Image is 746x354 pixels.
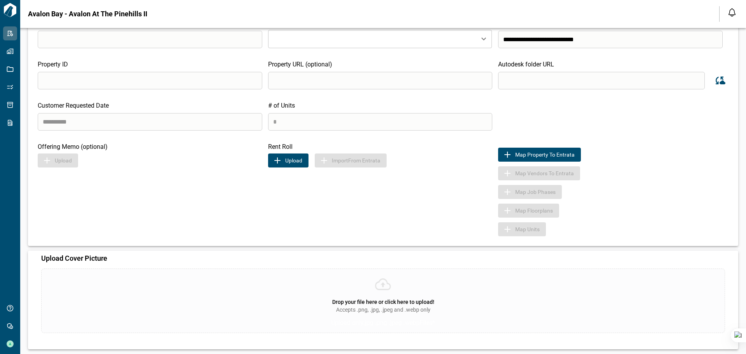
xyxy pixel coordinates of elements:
[268,102,295,109] span: # of Units
[268,153,309,167] button: uploadUpload
[268,143,293,150] span: Rent Roll
[711,71,729,89] button: Sync data from Autodesk
[498,61,554,68] span: Autodesk folder URL
[268,61,332,68] span: Property URL (optional)
[38,102,109,109] span: Customer Requested Date
[498,148,581,162] button: Map to EntrataMap Property to Entrata
[38,143,108,150] span: Offering Memo (optional)
[726,6,738,19] button: Open notification feed
[38,113,262,131] input: search
[41,254,107,262] span: Upload Cover Picture
[498,31,723,48] input: search
[331,318,435,328] p: Upload only .jpg .png .jpeg .webp Files*
[332,299,434,305] span: Drop your file here or click here to upload!
[273,156,282,165] img: upload
[38,72,262,89] input: search
[268,72,493,89] input: search
[478,33,489,44] button: Open
[336,306,431,314] span: Accepts .png, .jpg, .jpeg and .webp only
[38,31,262,48] input: search
[503,150,512,159] img: Map to Entrata
[38,61,68,68] span: Property ID
[498,72,705,89] input: search
[28,10,147,18] span: Avalon Bay - Avalon At The Pinehills II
